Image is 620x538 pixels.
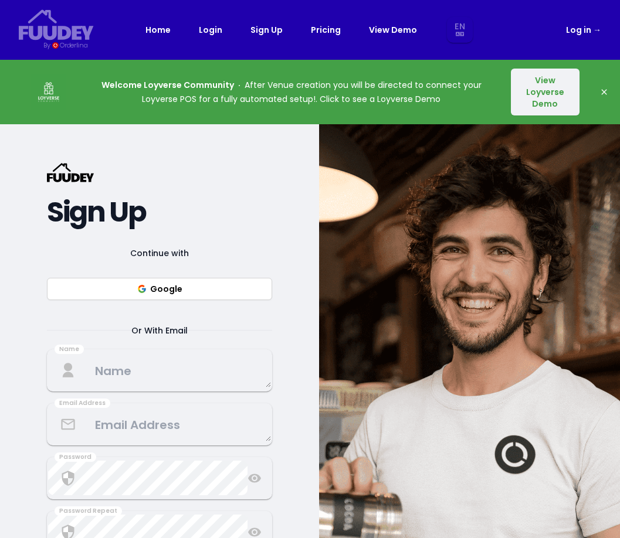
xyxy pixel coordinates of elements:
a: Pricing [311,23,341,37]
a: Log in [566,23,601,37]
svg: {/* Added fill="currentColor" here */} {/* This rectangle defines the background. Its explicit fi... [47,163,94,182]
a: View Demo [369,23,417,37]
div: Email Address [55,399,110,408]
div: Name [55,345,84,354]
div: Orderlina [60,40,87,50]
button: View Loyverse Demo [511,69,580,115]
span: → [593,24,601,36]
div: By [43,40,50,50]
div: Password Repeat [55,506,122,516]
span: Continue with [116,246,203,260]
strong: Welcome Loyverse Community [101,79,234,91]
a: Login [199,23,222,37]
div: Password [55,452,96,462]
span: Or With Email [117,324,202,338]
a: Sign Up [250,23,283,37]
a: Home [145,23,171,37]
h2: Sign Up [47,202,272,223]
svg: {/* Added fill="currentColor" here */} {/* This rectangle defines the background. Its explicit fi... [19,9,94,40]
p: After Venue creation you will be directed to connect your Loyverse POS for a fully automated setu... [89,78,494,106]
button: Google [47,278,272,300]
